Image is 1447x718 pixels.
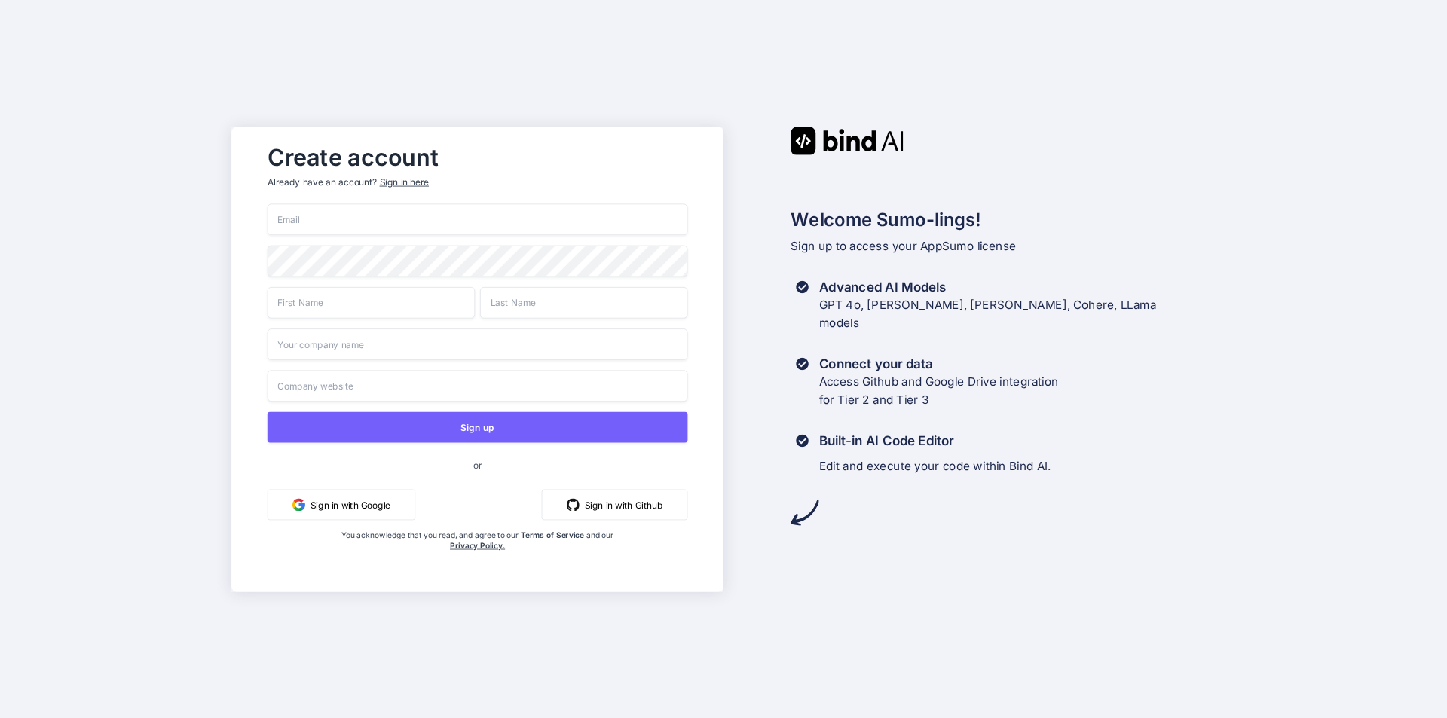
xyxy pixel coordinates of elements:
[567,498,580,511] img: github
[480,286,687,318] input: Last Name
[819,457,1051,475] p: Edit and execute your code within Bind AI.
[542,489,688,520] button: Sign in with Github
[819,355,1059,373] h3: Connect your data
[450,540,505,550] a: Privacy Policy.
[268,411,688,442] button: Sign up
[791,498,818,526] img: arrow
[791,206,1216,233] h2: Welcome Sumo-lings!
[268,176,688,188] p: Already have an account?
[268,286,475,318] input: First Name
[422,448,533,480] span: or
[292,498,305,511] img: google
[268,370,688,402] input: Company website
[521,530,586,539] a: Terms of Service
[338,530,618,581] div: You acknowledge that you read, and agree to our and our
[791,237,1216,255] p: Sign up to access your AppSumo license
[819,372,1059,408] p: Access Github and Google Drive integration for Tier 2 and Tier 3
[268,203,688,235] input: Email
[380,176,429,188] div: Sign in here
[268,147,688,167] h2: Create account
[268,328,688,360] input: Your company name
[819,432,1051,450] h3: Built-in AI Code Editor
[791,127,904,154] img: Bind AI logo
[819,295,1157,332] p: GPT 4o, [PERSON_NAME], [PERSON_NAME], Cohere, LLama models
[819,278,1157,296] h3: Advanced AI Models
[268,489,415,520] button: Sign in with Google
